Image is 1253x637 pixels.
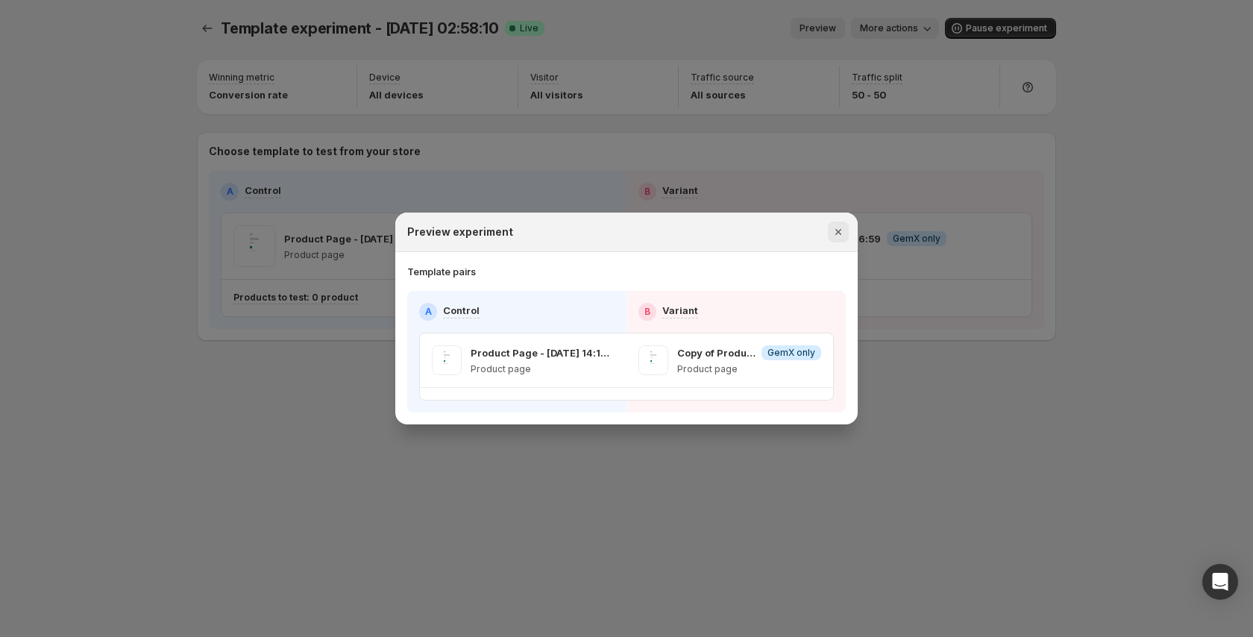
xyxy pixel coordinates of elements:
[407,264,476,279] h3: Template pairs
[471,345,615,360] p: Product Page - [DATE] 14:16:59
[638,345,668,375] img: Copy of Product Page - Aug 13, 14:16:59
[407,225,513,239] h2: Preview experiment
[425,306,432,318] h2: A
[644,306,650,318] h2: B
[471,363,615,375] p: Product page
[432,345,462,375] img: Product Page - Aug 13, 14:16:59
[677,363,821,375] p: Product page
[767,347,815,359] span: GemX only
[443,303,480,318] p: Control
[662,303,698,318] p: Variant
[828,222,849,242] button: Close
[1202,564,1238,600] div: Open Intercom Messenger
[677,345,756,360] p: Copy of Product Page - [DATE] 14:16:59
